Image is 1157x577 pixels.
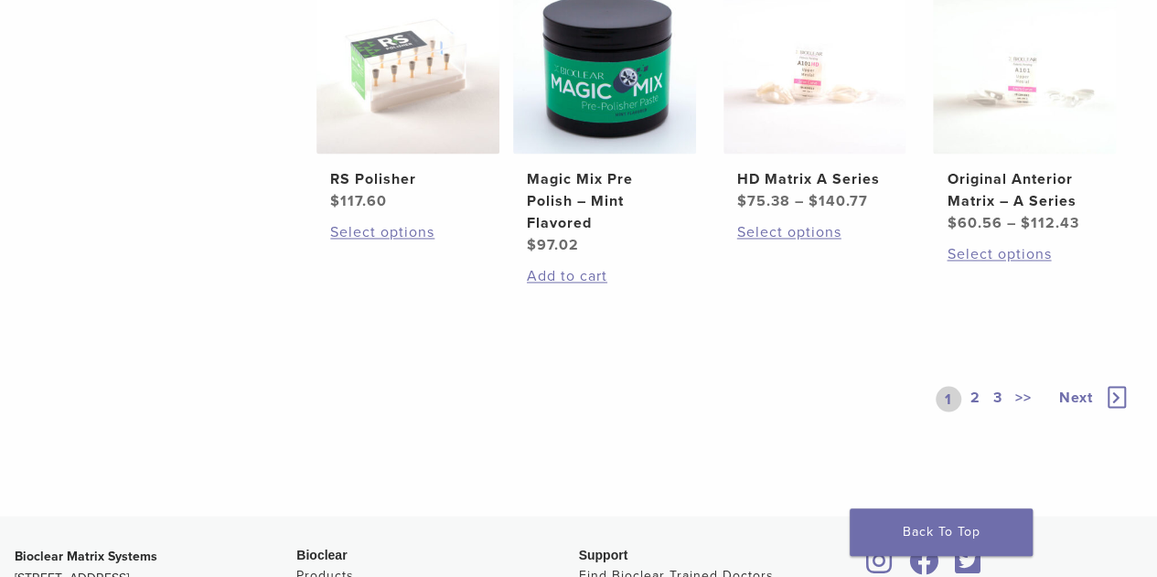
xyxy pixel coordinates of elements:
bdi: 97.02 [527,236,579,254]
span: $ [527,236,537,254]
bdi: 60.56 [947,214,1002,232]
a: 1 [936,386,961,411]
a: Back To Top [850,508,1033,556]
a: Select options for “HD Matrix A Series” [737,221,893,243]
span: $ [1020,214,1030,232]
span: – [795,192,804,210]
bdi: 75.38 [737,192,790,210]
a: 3 [990,386,1006,411]
span: $ [737,192,747,210]
a: Bioclear [948,557,987,575]
span: Next [1059,388,1093,406]
bdi: 117.60 [330,192,387,210]
span: $ [330,192,340,210]
h2: RS Polisher [330,168,486,190]
h2: HD Matrix A Series [737,168,893,190]
bdi: 112.43 [1020,214,1078,232]
span: Support [579,547,628,561]
span: $ [947,214,957,232]
a: >> [1012,386,1035,411]
a: Add to cart: “Magic Mix Pre Polish - Mint Flavored” [527,265,682,287]
a: Bioclear [861,557,899,575]
a: Select options for “Original Anterior Matrix - A Series” [947,243,1102,265]
a: Select options for “RS Polisher” [330,221,486,243]
a: Bioclear [903,557,945,575]
strong: Bioclear Matrix Systems [15,548,157,563]
a: 2 [967,386,984,411]
h2: Original Anterior Matrix – A Series [947,168,1102,212]
span: $ [809,192,819,210]
h2: Magic Mix Pre Polish – Mint Flavored [527,168,682,234]
span: – [1006,214,1015,232]
bdi: 140.77 [809,192,868,210]
span: Bioclear [296,547,347,561]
